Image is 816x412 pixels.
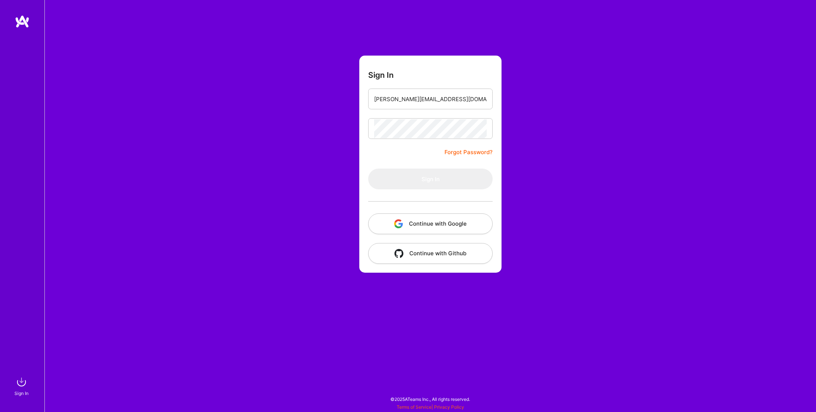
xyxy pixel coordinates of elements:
button: Continue with Github [368,243,493,264]
button: Sign In [368,169,493,189]
h3: Sign In [368,70,394,80]
div: Sign In [14,389,29,397]
button: Continue with Google [368,213,493,234]
a: Forgot Password? [444,148,493,157]
img: sign in [14,375,29,389]
img: logo [15,15,30,28]
input: Email... [374,90,487,109]
span: | [397,404,464,410]
div: © 2025 ATeams Inc., All rights reserved. [44,390,816,408]
a: sign inSign In [16,375,29,397]
img: icon [394,219,403,228]
a: Privacy Policy [434,404,464,410]
img: icon [394,249,403,258]
a: Terms of Service [397,404,432,410]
